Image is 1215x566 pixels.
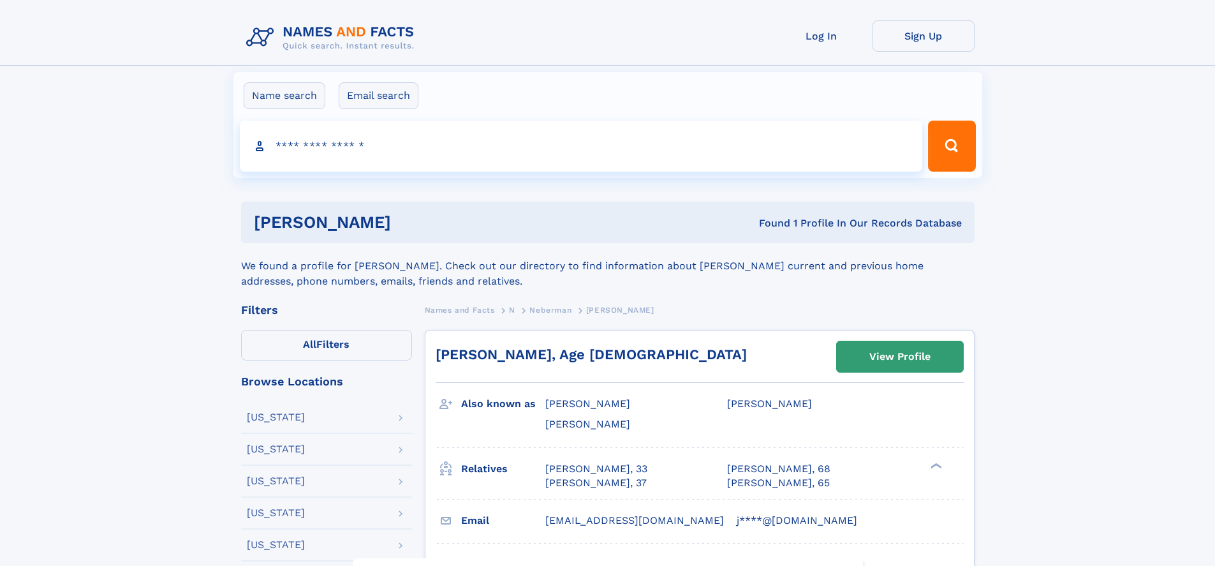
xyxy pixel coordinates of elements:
a: Log In [770,20,873,52]
span: Neberman [529,306,571,315]
input: search input [240,121,923,172]
div: [US_STATE] [247,444,305,454]
a: [PERSON_NAME], 37 [545,476,647,490]
div: We found a profile for [PERSON_NAME]. Check out our directory to find information about [PERSON_N... [241,243,975,289]
h3: Email [461,510,545,532]
div: Found 1 Profile In Our Records Database [575,216,962,230]
button: Search Button [928,121,975,172]
img: Logo Names and Facts [241,20,425,55]
a: [PERSON_NAME], 68 [727,462,830,476]
div: Browse Locations [241,376,412,387]
a: Names and Facts [425,302,495,318]
div: ❯ [927,461,943,470]
div: [US_STATE] [247,508,305,518]
a: Sign Up [873,20,975,52]
span: [EMAIL_ADDRESS][DOMAIN_NAME] [545,514,724,526]
span: N [509,306,515,315]
label: Filters [241,330,412,361]
label: Email search [339,82,418,109]
h3: Also known as [461,393,545,415]
div: [US_STATE] [247,412,305,422]
a: View Profile [837,341,963,372]
div: Filters [241,304,412,316]
span: [PERSON_NAME] [545,398,630,410]
a: [PERSON_NAME], Age [DEMOGRAPHIC_DATA] [436,346,747,362]
span: All [303,338,316,350]
a: [PERSON_NAME], 33 [545,462,647,476]
a: [PERSON_NAME], 65 [727,476,830,490]
div: View Profile [869,342,931,371]
span: [PERSON_NAME] [545,418,630,430]
div: [US_STATE] [247,476,305,486]
span: [PERSON_NAME] [586,306,654,315]
h1: [PERSON_NAME] [254,214,575,230]
a: Neberman [529,302,571,318]
div: [US_STATE] [247,540,305,550]
h3: Relatives [461,458,545,480]
span: [PERSON_NAME] [727,398,812,410]
a: N [509,302,515,318]
label: Name search [244,82,325,109]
